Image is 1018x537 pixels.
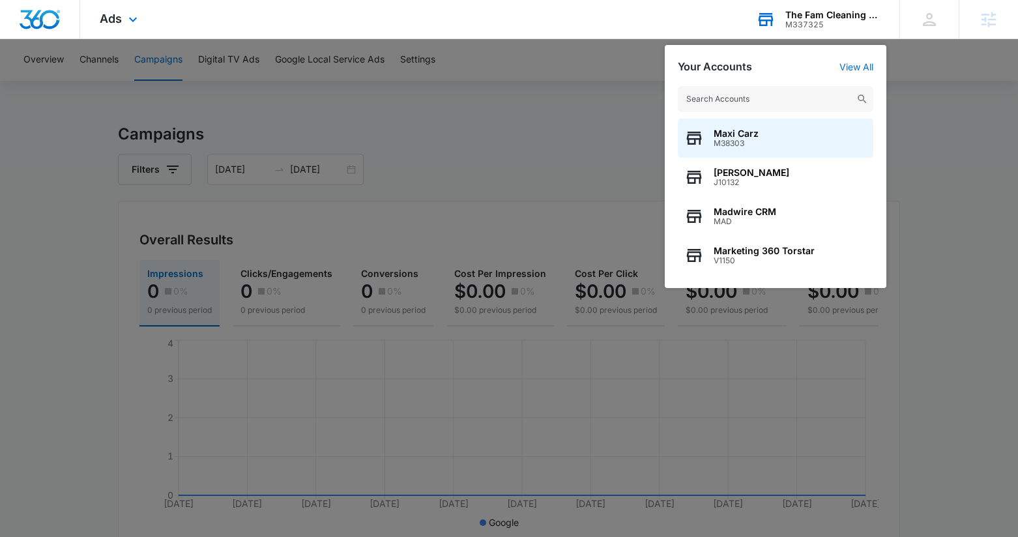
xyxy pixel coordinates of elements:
[714,178,789,187] span: J10132
[678,61,752,73] h2: Your Accounts
[714,256,815,265] span: V1150
[714,217,776,226] span: MAD
[678,236,873,275] button: Marketing 360 TorstarV1150
[100,12,122,25] span: Ads
[678,197,873,236] button: Madwire CRMMAD
[714,139,759,148] span: M38303
[785,20,880,29] div: account id
[678,86,873,112] input: Search Accounts
[714,246,815,256] span: Marketing 360 Torstar
[714,167,789,178] span: [PERSON_NAME]
[785,10,880,20] div: account name
[839,61,873,72] a: View All
[714,207,776,217] span: Madwire CRM
[678,119,873,158] button: Maxi CarzM38303
[714,128,759,139] span: Maxi Carz
[678,158,873,197] button: [PERSON_NAME]J10132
